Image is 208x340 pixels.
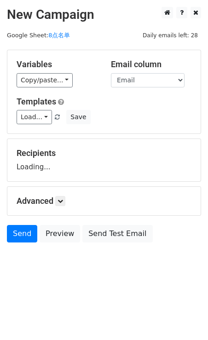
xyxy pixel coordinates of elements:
a: Send Test Email [82,225,152,242]
h5: Recipients [17,148,191,158]
small: Google Sheet: [7,32,70,39]
a: Preview [40,225,80,242]
a: Daily emails left: 28 [139,32,201,39]
a: Templates [17,97,56,106]
a: Load... [17,110,52,124]
span: Daily emails left: 28 [139,30,201,40]
h2: New Campaign [7,7,201,23]
h5: Email column [111,59,191,69]
a: Copy/paste... [17,73,73,87]
h5: Variables [17,59,97,69]
a: Send [7,225,37,242]
div: Loading... [17,148,191,172]
a: 8点名单 [48,32,70,39]
h5: Advanced [17,196,191,206]
button: Save [66,110,90,124]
